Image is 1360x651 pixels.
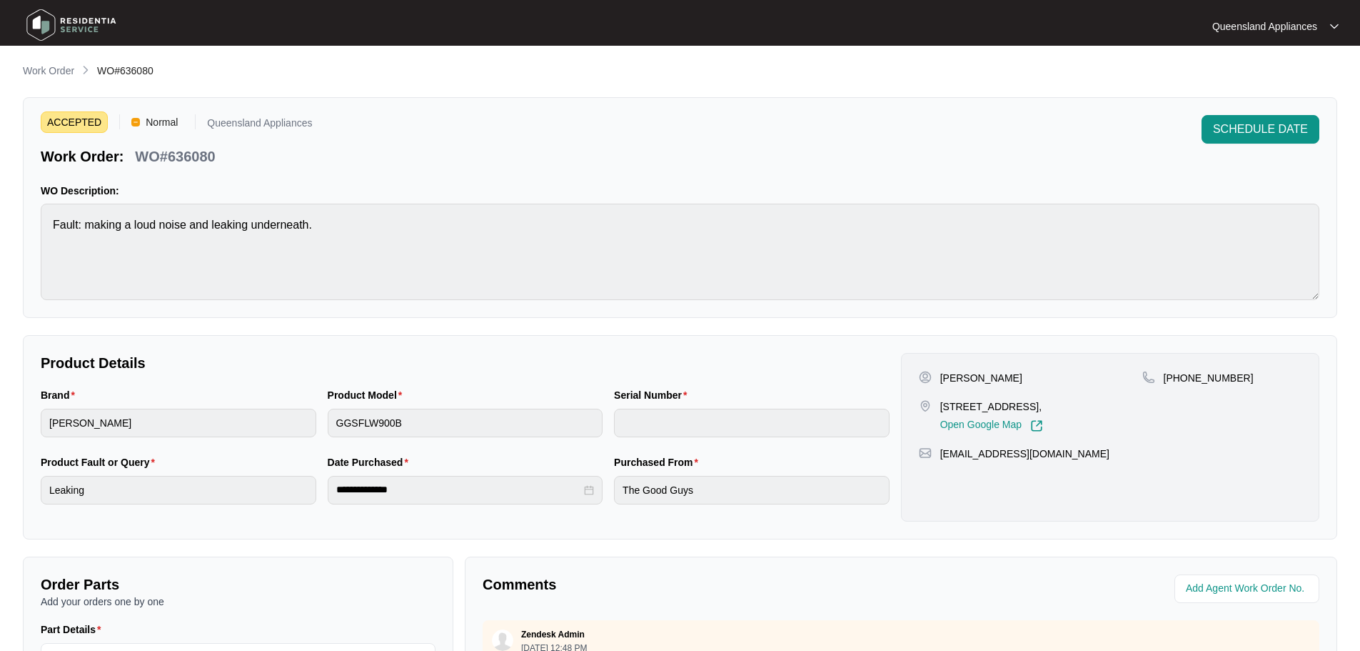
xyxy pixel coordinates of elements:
[614,388,692,402] label: Serial Number
[41,622,107,637] label: Part Details
[328,388,408,402] label: Product Model
[1212,19,1317,34] p: Queensland Appliances
[135,146,215,167] p: WO#636080
[131,118,140,126] img: Vercel Logo
[1164,371,1254,385] p: [PHONE_NUMBER]
[940,371,1022,385] p: [PERSON_NAME]
[521,629,585,640] p: Zendesk Admin
[41,111,108,133] span: ACCEPTED
[1142,371,1155,384] img: map-pin
[41,146,124,167] p: Work Order:
[41,575,435,595] p: Order Parts
[41,595,435,609] p: Add your orders one by one
[1213,121,1308,138] span: SCHEDULE DATE
[483,575,891,595] p: Comments
[41,184,1319,198] p: WO Description:
[80,64,91,76] img: chevron-right
[140,111,183,133] span: Normal
[20,64,77,79] a: Work Order
[919,447,932,459] img: map-pin
[614,476,890,505] input: Purchased From
[919,399,932,412] img: map-pin
[492,630,513,651] img: user.svg
[1030,419,1043,432] img: Link-External
[41,353,890,373] p: Product Details
[1202,115,1319,144] button: SCHEDULE DATE
[1330,23,1339,30] img: dropdown arrow
[41,476,316,505] input: Product Fault or Query
[97,65,153,76] span: WO#636080
[41,455,161,469] label: Product Fault or Query
[919,371,932,384] img: user-pin
[328,455,414,469] label: Date Purchased
[41,204,1319,300] textarea: Fault: making a loud noise and leaking underneath.
[23,64,74,78] p: Work Order
[41,409,316,437] input: Brand
[614,455,704,469] label: Purchased From
[21,4,121,46] img: residentia service logo
[1186,580,1311,597] input: Add Agent Work Order No.
[940,447,1109,461] p: [EMAIL_ADDRESS][DOMAIN_NAME]
[336,482,582,497] input: Date Purchased
[614,409,890,437] input: Serial Number
[41,388,81,402] label: Brand
[328,409,603,437] input: Product Model
[207,118,312,133] p: Queensland Appliances
[940,399,1043,414] p: [STREET_ADDRESS],
[940,419,1043,432] a: Open Google Map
